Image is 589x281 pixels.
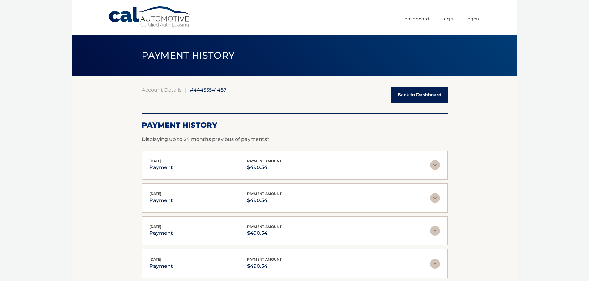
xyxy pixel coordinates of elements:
p: Displaying up to 24 months previous of payments*. [142,136,448,143]
p: payment [149,262,173,271]
span: | [185,87,186,93]
span: [DATE] [149,257,161,262]
a: Back to Dashboard [391,87,448,103]
img: accordion-rest.svg [430,259,440,269]
img: accordion-rest.svg [430,226,440,236]
span: [DATE] [149,225,161,229]
p: $490.54 [247,163,282,172]
span: PAYMENT HISTORY [142,50,235,61]
img: accordion-rest.svg [430,193,440,203]
span: payment amount [247,192,282,196]
p: payment [149,163,173,172]
a: Account Details [142,87,181,93]
p: $490.54 [247,229,282,238]
p: $490.54 [247,196,282,205]
img: accordion-rest.svg [430,160,440,170]
a: Cal Automotive [108,6,192,28]
h2: Payment History [142,121,448,130]
span: payment amount [247,257,282,262]
a: FAQ's [442,14,453,24]
span: [DATE] [149,159,161,163]
span: [DATE] [149,192,161,196]
span: payment amount [247,225,282,229]
p: payment [149,196,173,205]
span: #44455541487 [190,87,227,93]
a: Logout [466,14,481,24]
p: $490.54 [247,262,282,271]
a: Dashboard [404,14,429,24]
p: payment [149,229,173,238]
span: payment amount [247,159,282,163]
